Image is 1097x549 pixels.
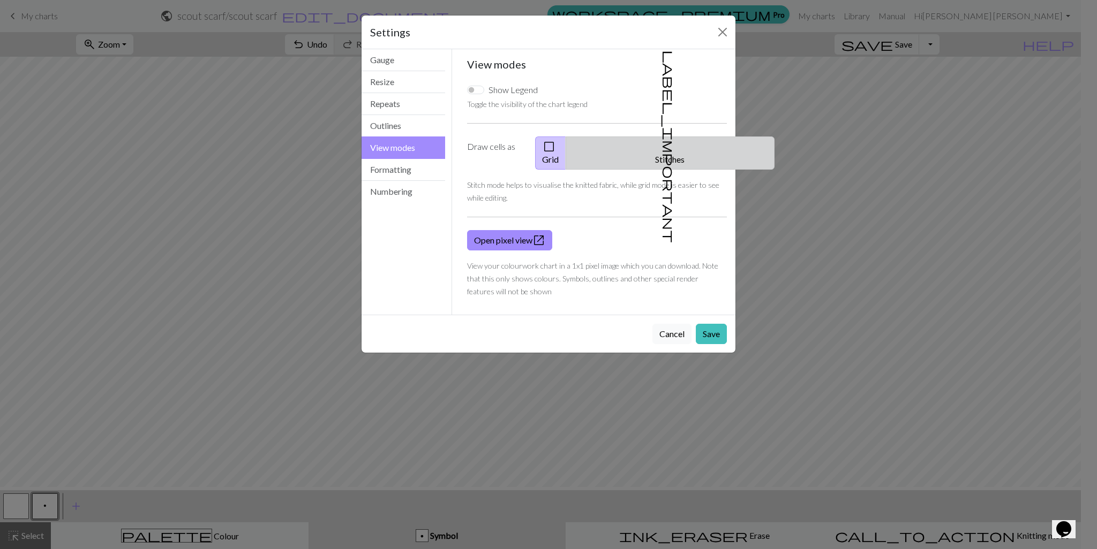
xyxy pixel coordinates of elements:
span: label_important [662,50,677,243]
small: Toggle the visibility of the chart legend [467,100,588,109]
button: Stitches [566,136,775,170]
button: Repeats [362,93,445,115]
button: Resize [362,71,445,93]
button: View modes [362,136,445,159]
button: Close [714,24,731,41]
button: Save [696,324,727,344]
label: Show Legend [489,83,538,96]
a: Open pixel view [467,230,552,250]
button: Gauge [362,49,445,71]
button: Formatting [362,159,445,181]
small: View your colourwork chart in a 1x1 pixel image which you can download. Note that this only shows... [467,261,718,296]
button: Cancel [652,324,692,344]
button: Outlines [362,115,445,137]
button: Numbering [362,181,445,202]
span: open_in_new [532,233,545,248]
span: check_box_outline_blank [543,139,555,154]
small: Stitch mode helps to visualise the knitted fabric, while grid mode is easier to see while editing. [467,180,719,202]
label: Draw cells as [461,136,529,170]
h5: Settings [370,24,410,40]
iframe: chat widget [1052,506,1086,538]
button: Grid [535,136,566,170]
h5: View modes [467,58,727,71]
